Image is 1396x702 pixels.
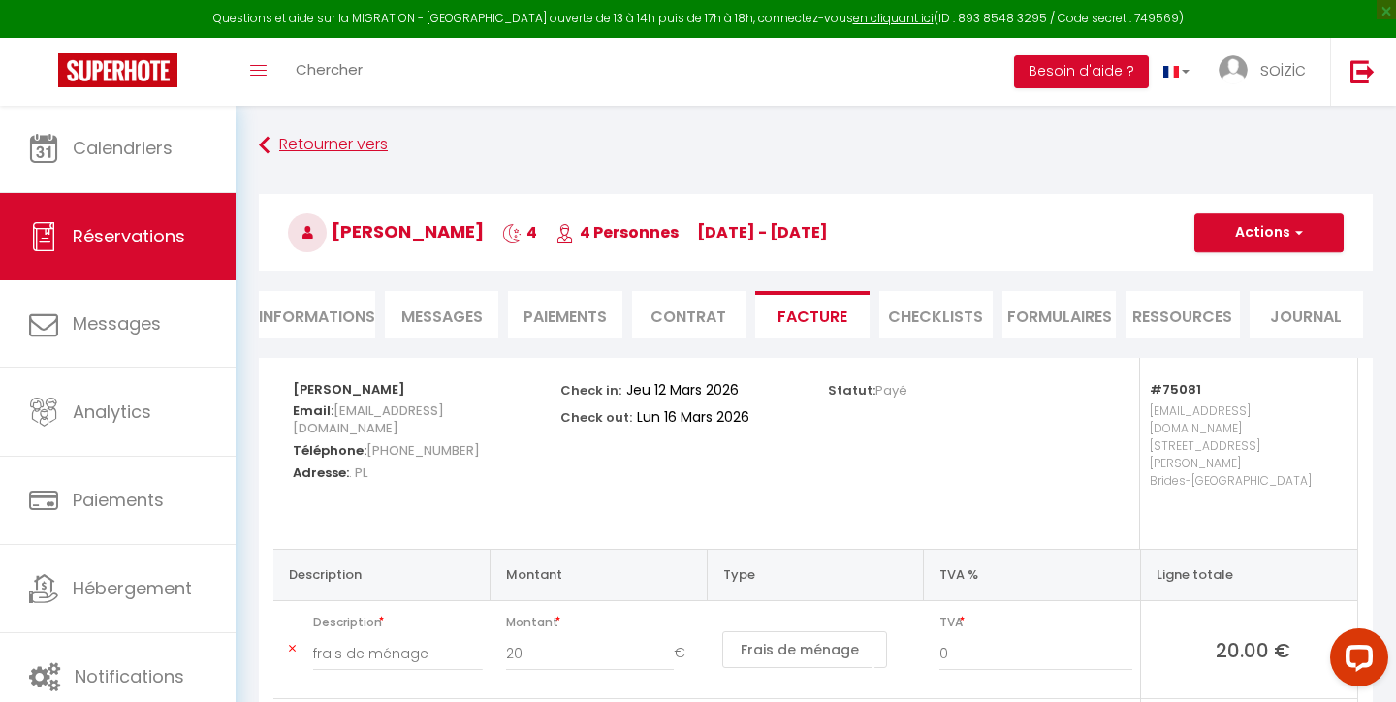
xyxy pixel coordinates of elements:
a: en cliquant ici [853,10,934,26]
span: soizic [1260,57,1306,81]
li: Paiements [508,291,621,338]
a: ... soizic [1204,38,1330,106]
li: CHECKLISTS [879,291,993,338]
span: Montant [506,609,700,636]
li: FORMULAIRES [1002,291,1116,338]
span: 4 Personnes [555,221,679,243]
span: Paiements [73,488,164,512]
a: Retourner vers [259,128,1373,163]
th: Type [707,549,924,600]
strong: Adresse: [293,463,349,482]
span: Messages [401,305,483,328]
li: Contrat [632,291,746,338]
strong: Email: [293,401,333,420]
span: € [674,636,699,671]
button: Actions [1194,213,1344,252]
span: [DATE] - [DATE] [697,221,828,243]
strong: [PERSON_NAME] [293,380,405,399]
strong: #75081 [1150,380,1201,399]
span: [PHONE_NUMBER] [366,436,480,464]
img: ... [1219,55,1248,84]
span: [PERSON_NAME] [288,219,484,243]
img: Super Booking [58,53,177,87]
span: . PL [349,459,367,487]
button: Besoin d'aide ? [1014,55,1149,88]
a: Chercher [281,38,377,106]
span: Calendriers [73,136,173,160]
span: Messages [73,311,161,335]
span: Payé [875,381,907,399]
span: Description [313,609,483,636]
p: Check in: [560,377,621,399]
th: Montant [491,549,708,600]
li: Journal [1250,291,1363,338]
span: [EMAIL_ADDRESS][DOMAIN_NAME] [293,397,444,442]
span: Réservations [73,224,185,248]
p: Statut: [828,377,907,399]
span: 20.00 € [1157,636,1349,663]
img: logout [1350,59,1375,83]
li: Ressources [1126,291,1239,338]
span: Hébergement [73,576,192,600]
span: TVA [939,609,1132,636]
p: [EMAIL_ADDRESS][DOMAIN_NAME] [STREET_ADDRESS][PERSON_NAME] Brides-[GEOGRAPHIC_DATA] [1150,398,1338,529]
span: 4 [502,221,537,243]
th: Ligne totale [1140,549,1357,600]
th: TVA % [924,549,1141,600]
li: Informations [259,291,375,338]
strong: Téléphone: [293,441,366,460]
th: Description [273,549,491,600]
span: Analytics [73,399,151,424]
p: Check out: [560,404,632,427]
iframe: LiveChat chat widget [1315,621,1396,702]
span: Notifications [75,664,184,688]
li: Facture [755,291,869,338]
span: Chercher [296,59,363,80]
